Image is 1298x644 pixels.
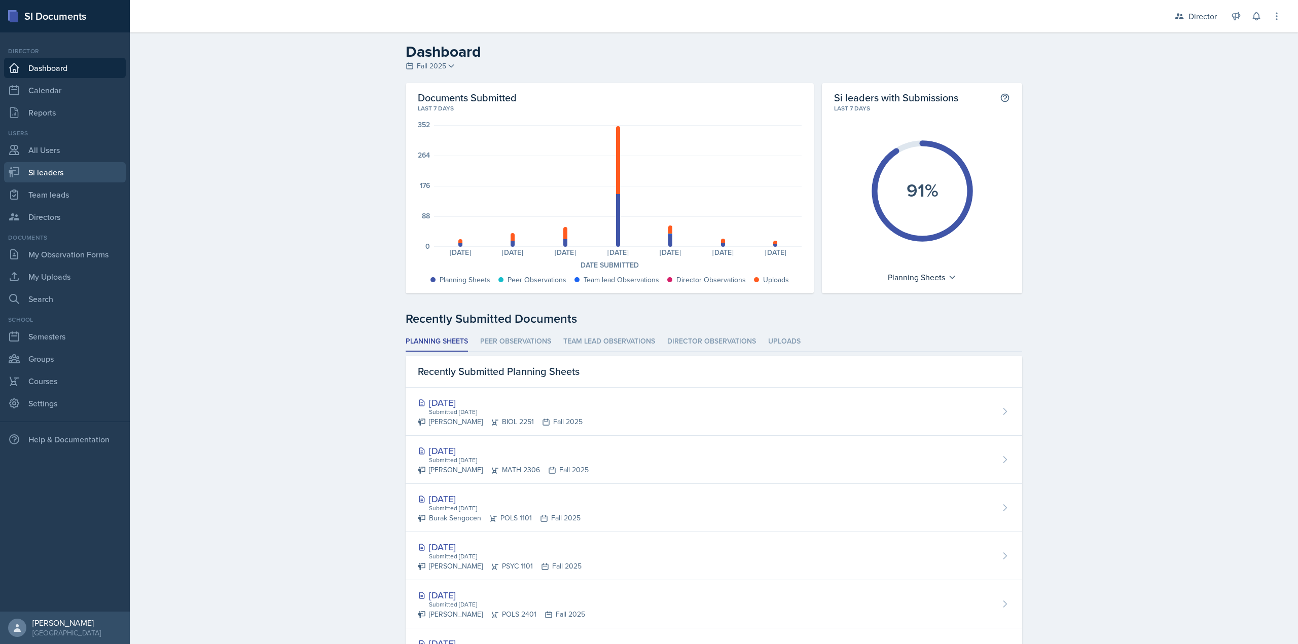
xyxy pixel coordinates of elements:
div: [PERSON_NAME] PSYC 1101 Fall 2025 [418,561,582,572]
li: Peer Observations [480,332,551,352]
div: [DATE] [697,249,749,256]
li: Director Observations [667,332,756,352]
div: Peer Observations [508,275,566,285]
a: [DATE] Submitted [DATE] [PERSON_NAME]BIOL 2251Fall 2025 [406,388,1022,436]
div: Planning Sheets [883,269,961,285]
div: Recently Submitted Planning Sheets [406,356,1022,388]
li: Uploads [768,332,801,352]
div: Recently Submitted Documents [406,310,1022,328]
div: Burak Sengocen POLS 1101 Fall 2025 [418,513,581,523]
div: Director [4,47,126,56]
li: Team lead Observations [563,332,655,352]
div: [PERSON_NAME] [32,618,101,628]
a: Reports [4,102,126,123]
a: [DATE] Submitted [DATE] [PERSON_NAME]POLS 2401Fall 2025 [406,580,1022,628]
h2: Documents Submitted [418,91,802,104]
div: [DATE] [418,444,589,458]
div: Documents [4,233,126,242]
div: Submitted [DATE] [428,600,585,609]
a: Dashboard [4,58,126,78]
div: Submitted [DATE] [428,456,589,465]
div: Submitted [DATE] [428,552,582,561]
div: Director Observations [676,275,746,285]
div: [DATE] [487,249,539,256]
div: Date Submitted [418,260,802,271]
div: [DATE] [749,249,802,256]
div: [DATE] [592,249,644,256]
div: [PERSON_NAME] POLS 2401 Fall 2025 [418,609,585,620]
div: Last 7 days [834,104,1010,113]
a: Directors [4,207,126,227]
div: Uploads [763,275,789,285]
div: [DATE] [418,492,581,506]
div: [DATE] [434,249,487,256]
div: School [4,315,126,324]
a: My Observation Forms [4,244,126,264]
div: [PERSON_NAME] MATH 2306 Fall 2025 [418,465,589,475]
a: My Uploads [4,267,126,287]
div: [DATE] [418,588,585,602]
div: [DATE] [418,396,583,409]
a: Calendar [4,80,126,100]
li: Planning Sheets [406,332,468,352]
div: [DATE] [539,249,592,256]
div: 176 [420,182,430,189]
div: Submitted [DATE] [428,504,581,513]
h2: Si leaders with Submissions [834,91,958,104]
div: Help & Documentation [4,429,126,449]
a: Si leaders [4,162,126,182]
a: All Users [4,140,126,160]
div: [DATE] [644,249,697,256]
div: [DATE] [418,540,582,554]
a: Groups [4,349,126,369]
a: Search [4,289,126,309]
a: Settings [4,393,126,413]
a: [DATE] Submitted [DATE] [PERSON_NAME]PSYC 1101Fall 2025 [406,532,1022,580]
text: 91% [906,177,938,203]
h2: Dashboard [406,43,1022,61]
div: Planning Sheets [440,275,490,285]
div: Submitted [DATE] [428,407,583,416]
a: Courses [4,371,126,391]
div: 264 [418,151,430,159]
div: 352 [418,121,430,128]
div: Users [4,129,126,138]
a: Semesters [4,326,126,347]
span: Fall 2025 [417,61,446,71]
a: [DATE] Submitted [DATE] Burak SengocenPOLS 1101Fall 2025 [406,484,1022,532]
a: [DATE] Submitted [DATE] [PERSON_NAME]MATH 2306Fall 2025 [406,436,1022,484]
div: Last 7 days [418,104,802,113]
div: Team lead Observations [584,275,659,285]
div: 88 [422,212,430,219]
div: Director [1188,10,1217,22]
div: 0 [425,243,430,250]
div: [PERSON_NAME] BIOL 2251 Fall 2025 [418,416,583,427]
div: [GEOGRAPHIC_DATA] [32,628,101,638]
a: Team leads [4,184,126,205]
